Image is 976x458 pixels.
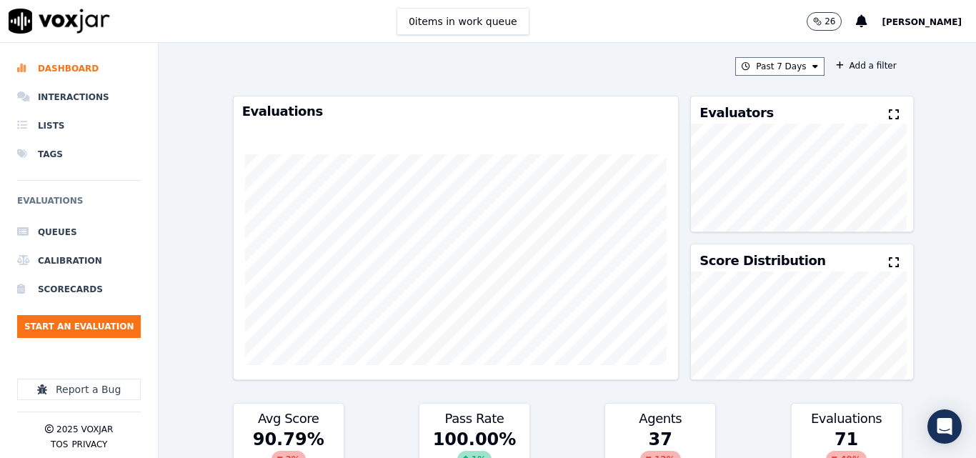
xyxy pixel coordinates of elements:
[882,13,976,30] button: [PERSON_NAME]
[9,9,110,34] img: voxjar logo
[397,8,529,35] button: 0items in work queue
[17,83,141,111] a: Interactions
[735,57,824,76] button: Past 7 Days
[71,439,107,450] button: Privacy
[17,111,141,140] a: Lists
[242,412,335,425] h3: Avg Score
[17,247,141,275] a: Calibration
[699,106,773,119] h3: Evaluators
[927,409,962,444] div: Open Intercom Messenger
[17,275,141,304] a: Scorecards
[17,140,141,169] a: Tags
[882,17,962,27] span: [PERSON_NAME]
[17,54,141,83] a: Dashboard
[807,12,856,31] button: 26
[830,57,902,74] button: Add a filter
[614,412,707,425] h3: Agents
[825,16,835,27] p: 26
[699,254,825,267] h3: Score Distribution
[51,439,68,450] button: TOS
[56,424,113,435] p: 2025 Voxjar
[800,412,893,425] h3: Evaluations
[807,12,842,31] button: 26
[17,218,141,247] a: Queues
[17,315,141,338] button: Start an Evaluation
[17,192,141,218] h6: Evaluations
[17,379,141,400] button: Report a Bug
[428,412,521,425] h3: Pass Rate
[242,105,670,118] h3: Evaluations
